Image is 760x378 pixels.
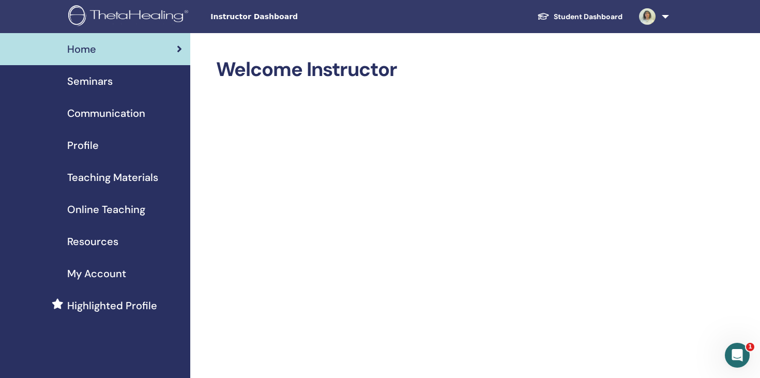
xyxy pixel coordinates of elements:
[67,170,158,185] span: Teaching Materials
[67,41,96,57] span: Home
[67,234,118,249] span: Resources
[639,8,656,25] img: default.jpg
[216,58,667,82] h2: Welcome Instructor
[68,5,192,28] img: logo.png
[67,202,145,217] span: Online Teaching
[537,12,550,21] img: graduation-cap-white.svg
[67,73,113,89] span: Seminars
[210,11,366,22] span: Instructor Dashboard
[67,138,99,153] span: Profile
[67,105,145,121] span: Communication
[67,298,157,313] span: Highlighted Profile
[67,266,126,281] span: My Account
[746,343,754,351] span: 1
[725,343,750,368] iframe: Intercom live chat
[529,7,631,26] a: Student Dashboard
